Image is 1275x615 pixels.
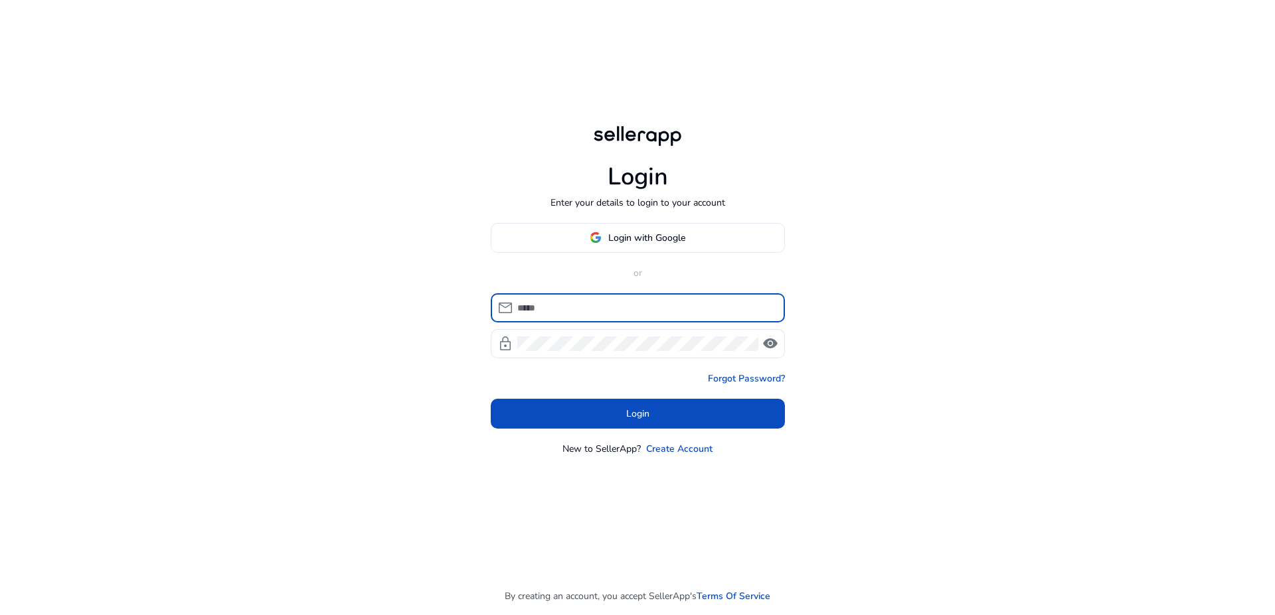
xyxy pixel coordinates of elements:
p: Enter your details to login to your account [551,196,725,210]
a: Create Account [646,442,713,456]
a: Terms Of Service [697,589,770,603]
button: Login with Google [491,223,785,253]
span: mail [497,300,513,316]
img: google-logo.svg [590,232,602,243]
span: Login with Google [608,231,685,245]
button: Login [491,399,785,429]
span: lock [497,336,513,352]
h1: Login [608,163,668,191]
span: visibility [762,336,778,352]
p: New to SellerApp? [562,442,641,456]
span: Login [626,407,649,421]
p: or [491,266,785,280]
a: Forgot Password? [708,372,785,385]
